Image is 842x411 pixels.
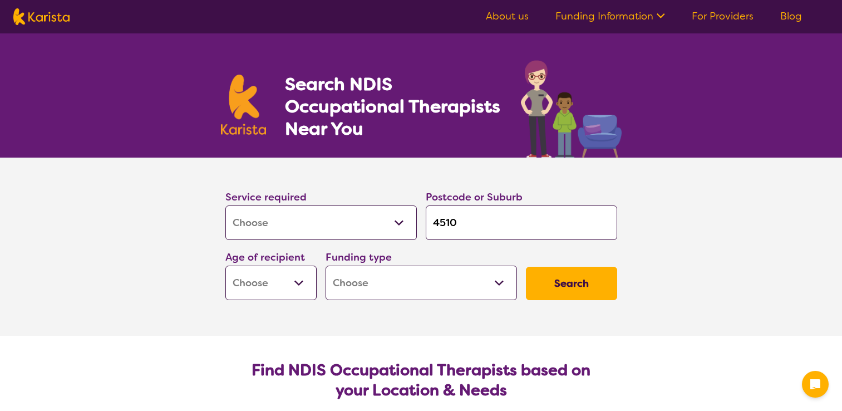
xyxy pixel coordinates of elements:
[486,9,529,23] a: About us
[426,205,617,240] input: Type
[225,190,307,204] label: Service required
[526,267,617,300] button: Search
[555,9,665,23] a: Funding Information
[285,73,501,140] h1: Search NDIS Occupational Therapists Near You
[692,9,754,23] a: For Providers
[221,75,267,135] img: Karista logo
[780,9,802,23] a: Blog
[326,251,392,264] label: Funding type
[521,60,622,158] img: occupational-therapy
[234,360,608,400] h2: Find NDIS Occupational Therapists based on your Location & Needs
[225,251,305,264] label: Age of recipient
[13,8,70,25] img: Karista logo
[426,190,523,204] label: Postcode or Suburb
